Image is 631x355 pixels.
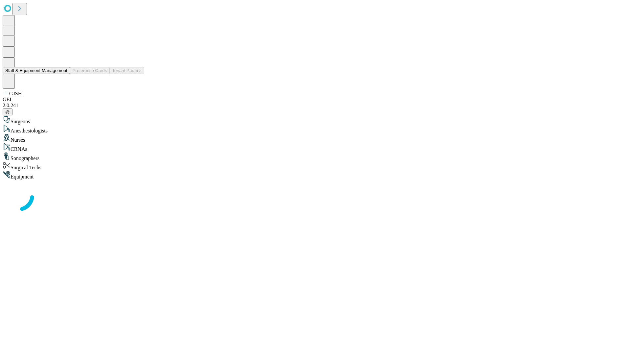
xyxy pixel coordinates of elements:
[3,67,70,74] button: Staff & Equipment Management
[3,143,628,152] div: CRNAs
[3,152,628,161] div: Sonographers
[3,108,12,115] button: @
[3,161,628,171] div: Surgical Techs
[5,109,10,114] span: @
[109,67,144,74] button: Tenant Params
[3,115,628,125] div: Surgeons
[3,103,628,108] div: 2.0.241
[3,134,628,143] div: Nurses
[3,125,628,134] div: Anesthesiologists
[3,171,628,180] div: Equipment
[3,97,628,103] div: GEI
[70,67,109,74] button: Preference Cards
[9,91,22,96] span: GJSH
